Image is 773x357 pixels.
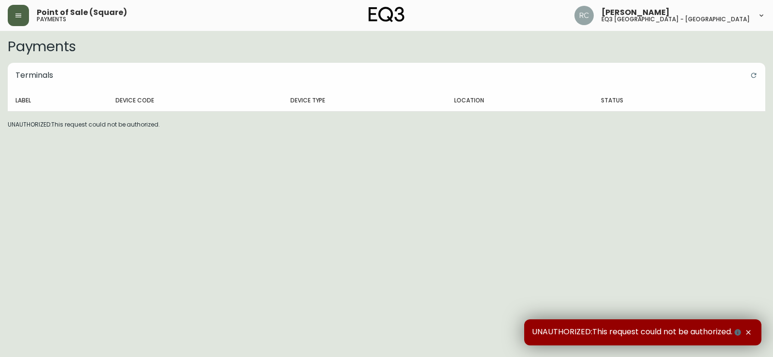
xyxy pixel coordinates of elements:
[283,90,446,111] th: Device Type
[574,6,594,25] img: 75cc83b809079a11c15b21e94bbc0507
[37,16,66,22] h5: payments
[108,90,283,111] th: Device Code
[8,63,61,88] h5: Terminals
[446,90,593,111] th: Location
[2,57,771,135] div: UNAUTHORIZED:This request could not be authorized.
[601,16,750,22] h5: eq3 [GEOGRAPHIC_DATA] - [GEOGRAPHIC_DATA]
[8,90,765,112] table: devices table
[601,9,670,16] span: [PERSON_NAME]
[532,327,743,338] span: UNAUTHORIZED:This request could not be authorized.
[8,90,108,111] th: Label
[37,9,127,16] span: Point of Sale (Square)
[593,90,715,111] th: Status
[369,7,404,22] img: logo
[8,39,765,54] h2: Payments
